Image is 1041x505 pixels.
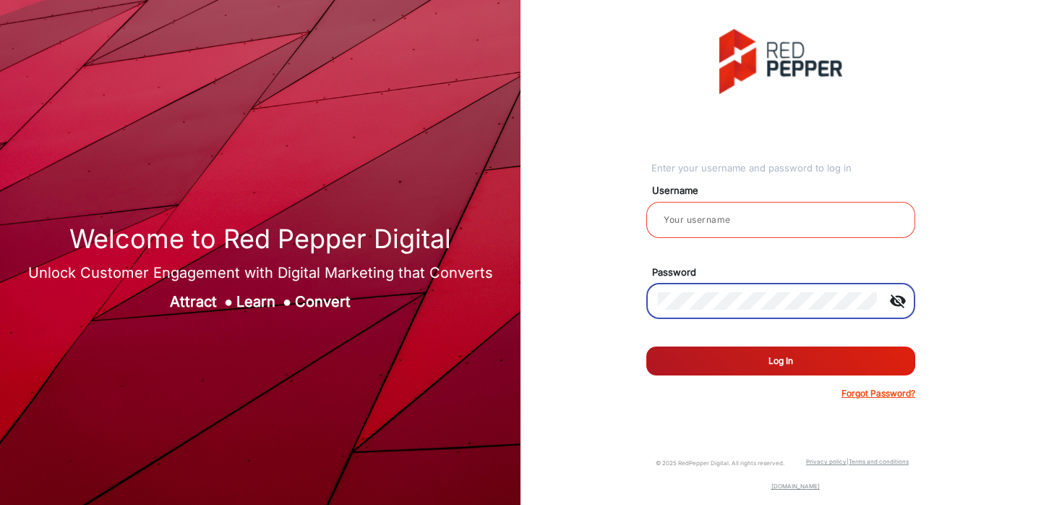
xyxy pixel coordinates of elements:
[28,291,493,313] div: Attract Learn Convert
[641,266,932,280] mat-label: Password
[841,387,915,400] p: Forgot Password?
[224,293,233,310] span: ●
[771,483,820,490] a: [DOMAIN_NAME]
[656,459,784,467] small: © 2025 RedPepper Digital. All rights reserved.
[283,293,291,310] span: ●
[651,161,915,176] div: Enter your username and password to log in
[806,458,847,465] a: Privacy policy
[849,458,909,465] a: Terms and conditions
[641,184,932,198] mat-label: Username
[28,224,493,255] h1: Welcome to Red Pepper Digital
[646,347,915,375] button: Log In
[847,458,849,465] a: |
[719,29,842,94] img: vmg-logo
[881,292,915,310] mat-icon: visibility_off
[658,211,904,229] input: Your username
[28,262,493,284] div: Unlock Customer Engagement with Digital Marketing that Converts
